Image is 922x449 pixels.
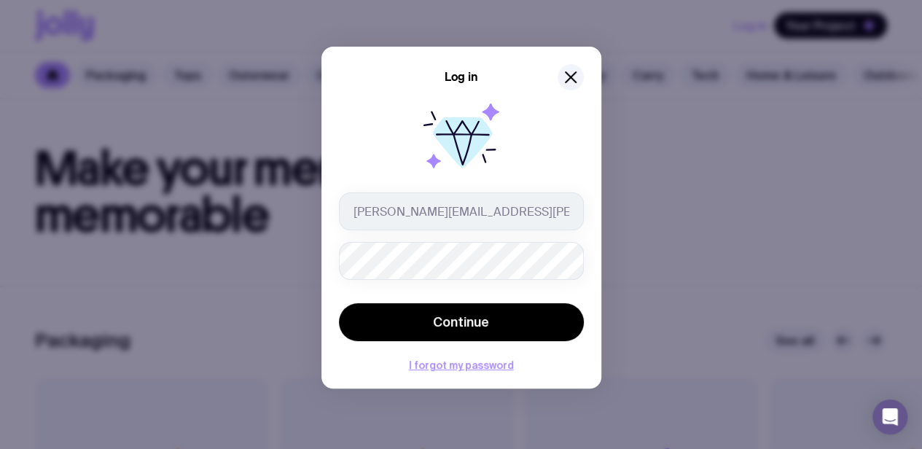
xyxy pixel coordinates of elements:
[339,303,584,341] button: Continue
[409,359,514,371] button: I forgot my password
[872,399,907,434] div: Open Intercom Messenger
[339,192,584,230] input: you@email.com
[445,70,478,85] h5: Log in
[433,313,489,331] span: Continue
